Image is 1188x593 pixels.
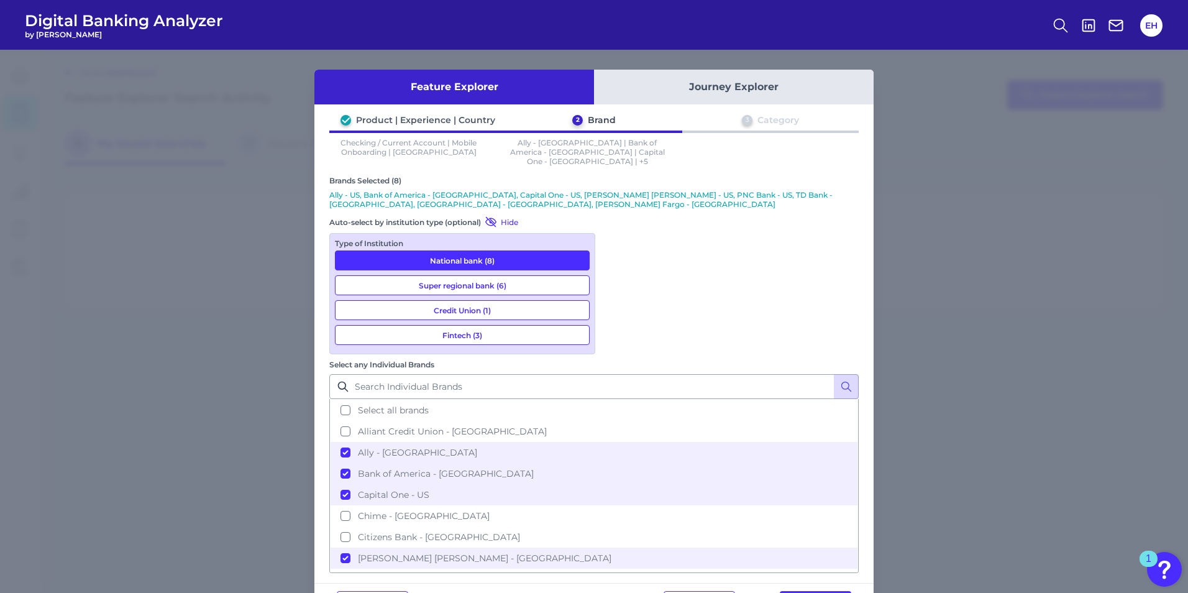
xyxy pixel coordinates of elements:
div: Brands Selected (8) [329,176,859,185]
span: Bank of America - [GEOGRAPHIC_DATA] [358,468,534,479]
span: [PERSON_NAME] [PERSON_NAME] - [GEOGRAPHIC_DATA] [358,553,611,564]
div: 1 [1146,559,1151,575]
button: Credit Union (1) [335,300,590,320]
span: Alliant Credit Union - [GEOGRAPHIC_DATA] [358,426,547,437]
button: EH [1140,14,1163,37]
div: 3 [742,115,752,126]
button: Chime - [GEOGRAPHIC_DATA] [331,505,857,526]
button: Citizens Bank - [GEOGRAPHIC_DATA] [331,526,857,548]
button: National bank (8) [335,251,590,270]
button: Journey Explorer [594,70,874,104]
button: [PERSON_NAME] [PERSON_NAME] - [GEOGRAPHIC_DATA] [331,548,857,569]
button: Capital One - US [331,484,857,505]
button: KeyBank - US [331,569,857,590]
button: Ally - [GEOGRAPHIC_DATA] [331,442,857,463]
button: Super regional bank (6) [335,275,590,295]
span: Ally - [GEOGRAPHIC_DATA] [358,447,477,458]
button: Select all brands [331,400,857,421]
span: Digital Banking Analyzer [25,11,223,30]
button: Alliant Credit Union - [GEOGRAPHIC_DATA] [331,421,857,442]
span: Chime - [GEOGRAPHIC_DATA] [358,510,490,522]
div: Category [757,114,799,126]
button: Bank of America - [GEOGRAPHIC_DATA] [331,463,857,484]
div: Auto-select by institution type (optional) [329,216,595,228]
span: by [PERSON_NAME] [25,30,223,39]
input: Search Individual Brands [329,374,859,399]
span: Capital One - US [358,489,429,500]
div: 2 [572,115,583,126]
p: Ally - [GEOGRAPHIC_DATA] | Bank of America - [GEOGRAPHIC_DATA] | Capital One - [GEOGRAPHIC_DATA] ... [508,138,667,166]
label: Select any Individual Brands [329,360,434,369]
p: Checking / Current Account | Mobile Onboarding | [GEOGRAPHIC_DATA] [329,138,488,166]
button: Feature Explorer [314,70,594,104]
button: Hide [481,216,518,228]
div: Type of Institution [335,239,590,248]
div: Brand [588,114,616,126]
span: Citizens Bank - [GEOGRAPHIC_DATA] [358,531,520,543]
button: Fintech (3) [335,325,590,345]
button: Open Resource Center, 1 new notification [1147,552,1182,587]
p: Ally - US, Bank of America - [GEOGRAPHIC_DATA], Capital One - US, [PERSON_NAME] [PERSON_NAME] - U... [329,190,859,209]
span: Select all brands [358,405,429,416]
div: Product | Experience | Country [356,114,495,126]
